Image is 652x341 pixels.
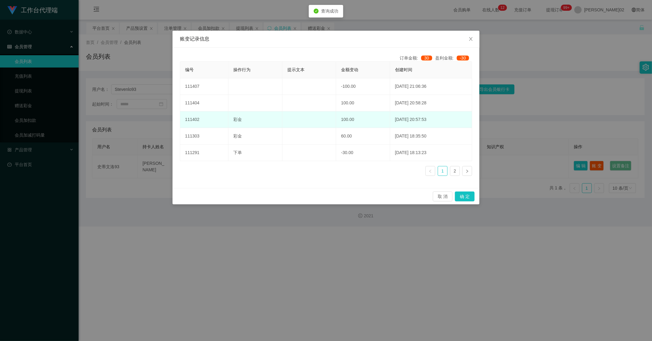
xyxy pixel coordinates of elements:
td: [DATE] 20:58:28 [390,95,472,111]
span: 创建时间 [395,67,412,72]
i: 图标： 关闭 [468,37,473,41]
span: 查询成功 [321,9,338,14]
font: 盈利金额: [435,56,454,60]
td: -30.00 [336,145,390,161]
td: 60.00 [336,128,390,145]
td: 111303 [180,128,228,145]
td: [DATE] 21:06:36 [390,78,472,95]
td: 彩金 [228,128,282,145]
td: 下单 [228,145,282,161]
td: 111291 [180,145,228,161]
span: 操作行为 [233,67,250,72]
button: 取 消 [433,192,452,201]
i: 图标：check-circle [314,9,319,14]
li: 下一页 [462,166,472,176]
td: [DATE] 18:35:50 [390,128,472,145]
td: 111407 [180,78,228,95]
span: 30 [421,56,432,60]
button: 关闭 [462,31,479,48]
td: [DATE] 18:13:23 [390,145,472,161]
span: 编号 [185,67,194,72]
li: 2 [450,166,460,176]
td: [DATE] 20:57:53 [390,111,472,128]
td: 彩金 [228,111,282,128]
span: 提示文本 [287,67,305,72]
i: 图标：左 [429,169,432,173]
td: 111404 [180,95,228,111]
td: 100.00 [336,111,390,128]
div: 账变记录信息 [180,36,472,42]
span: -30 [457,56,469,60]
span: 金额变动 [341,67,358,72]
li: 1 [438,166,448,176]
font: 订单金额: [400,56,418,60]
td: -100.00 [336,78,390,95]
a: 1 [438,166,447,176]
i: 图标： 右 [465,169,469,173]
td: 100.00 [336,95,390,111]
li: 上一页 [425,166,435,176]
button: 确 定 [455,192,475,201]
td: 111402 [180,111,228,128]
a: 2 [450,166,460,176]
